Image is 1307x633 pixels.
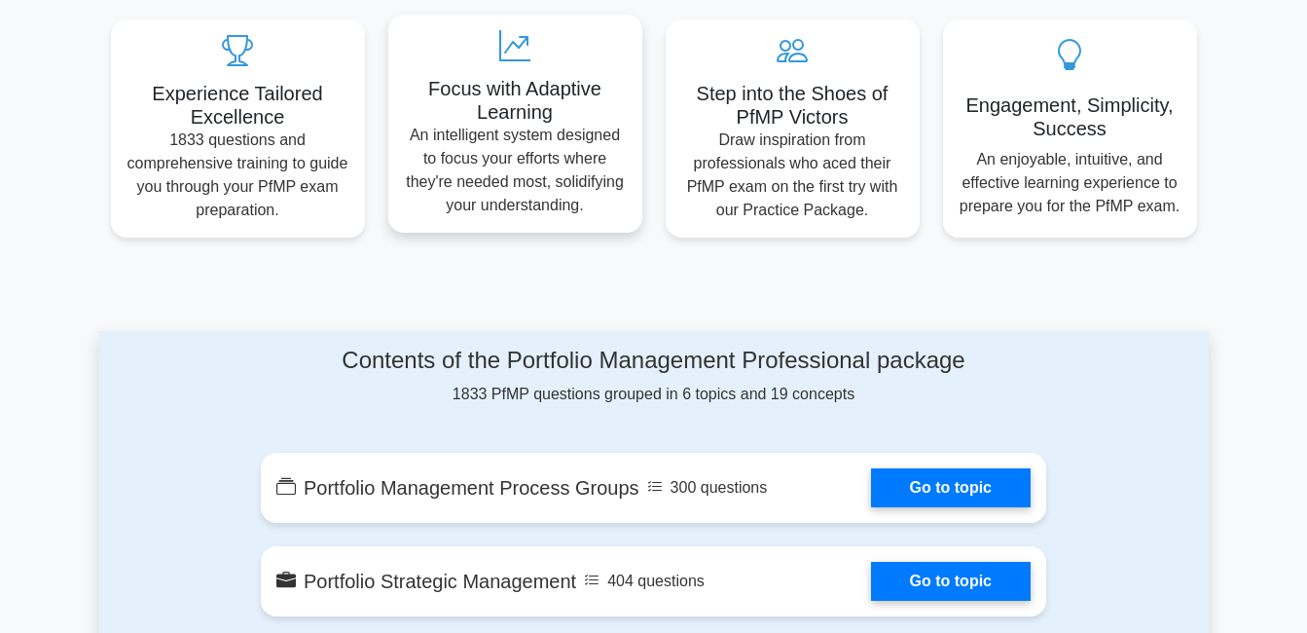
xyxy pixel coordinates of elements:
[127,129,349,222] p: 1833 questions and comprehensive training to guide you through your PfMP exam preparation.
[127,82,349,129] h5: Experience Tailored Excellence
[681,82,904,129] h5: Step into the Shoes of PfMP Victors
[959,93,1181,140] h5: Engagement, Simplicity, Success
[261,347,1046,406] div: 1833 PfMP questions grouped in 6 topics and 19 concepts
[404,77,627,124] h5: Focus with Adaptive Learning
[871,468,1031,507] a: Go to topic
[261,347,1046,375] h4: Contents of the Portfolio Management Professional package
[681,129,904,222] p: Draw inspiration from professionals who aced their PfMP exam on the first try with our Practice P...
[404,124,627,217] p: An intelligent system designed to focus your efforts where they're needed most, solidifying your ...
[871,562,1031,601] a: Go to topic
[959,148,1181,218] p: An enjoyable, intuitive, and effective learning experience to prepare you for the PfMP exam.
